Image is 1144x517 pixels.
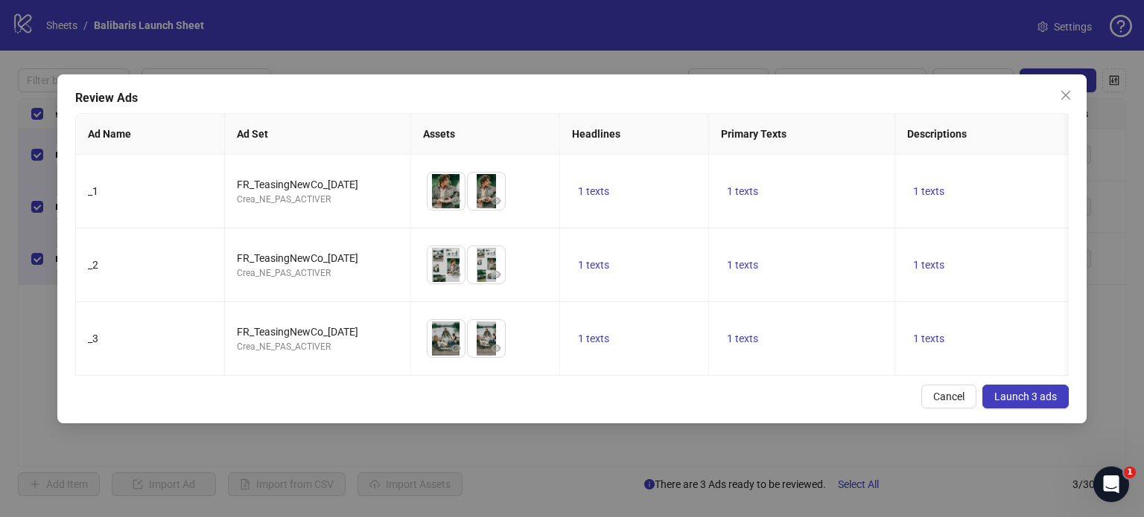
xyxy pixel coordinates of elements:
iframe: Intercom live chat [1093,466,1129,502]
span: _3 [88,333,98,344]
span: eye [451,196,461,206]
div: Crea_NE_PAS_ACTIVER [237,340,398,354]
button: Cancel [921,385,976,408]
span: _1 [88,185,98,197]
button: 1 texts [907,182,950,200]
button: Preview [487,192,505,210]
button: 1 texts [721,330,764,347]
button: 1 texts [572,330,615,347]
span: eye [451,343,461,353]
div: FR_TeasingNewCo_[DATE] [237,324,398,340]
div: Crea_NE_PAS_ACTIVER [237,266,398,280]
div: Review Ads [75,89,1069,107]
span: close [1060,89,1072,101]
button: Preview [447,339,465,357]
span: 1 texts [727,185,758,197]
img: Asset 2 [468,320,505,357]
button: Preview [447,192,465,210]
img: Asset 2 [468,246,505,283]
span: 1 texts [578,333,609,344]
span: _2 [88,259,98,271]
button: 1 texts [572,182,615,200]
span: 1 [1124,466,1136,478]
button: 1 texts [721,182,764,200]
span: 1 texts [727,333,758,344]
span: 1 texts [913,185,944,197]
span: Launch 3 ads [994,391,1057,402]
button: 1 texts [907,330,950,347]
img: Asset 2 [468,173,505,210]
button: Close [1054,83,1078,107]
div: Crea_NE_PAS_ACTIVER [237,193,398,207]
span: 1 texts [578,259,609,271]
button: 1 texts [907,256,950,274]
button: Preview [487,339,505,357]
span: eye [451,269,461,280]
th: Descriptions [895,114,1081,155]
span: 1 texts [913,333,944,344]
th: Ad Set [225,114,411,155]
div: FR_TeasingNewCo_[DATE] [237,250,398,266]
img: Asset 1 [428,173,465,210]
span: 1 texts [727,259,758,271]
th: Assets [411,114,560,155]
div: FR_TeasingNewCo_[DATE] [237,176,398,193]
th: Primary Texts [709,114,895,155]
span: eye [491,343,501,353]
span: Cancel [933,391,965,402]
button: 1 texts [721,256,764,274]
img: Asset 1 [428,246,465,283]
span: eye [491,269,501,280]
span: 1 texts [913,259,944,271]
span: 1 texts [578,185,609,197]
th: Ad Name [76,114,225,155]
button: Preview [447,266,465,283]
th: Headlines [560,114,709,155]
button: 1 texts [572,256,615,274]
img: Asset 1 [428,320,465,357]
button: Preview [487,266,505,283]
button: Launch 3 ads [982,385,1069,408]
span: eye [491,196,501,206]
